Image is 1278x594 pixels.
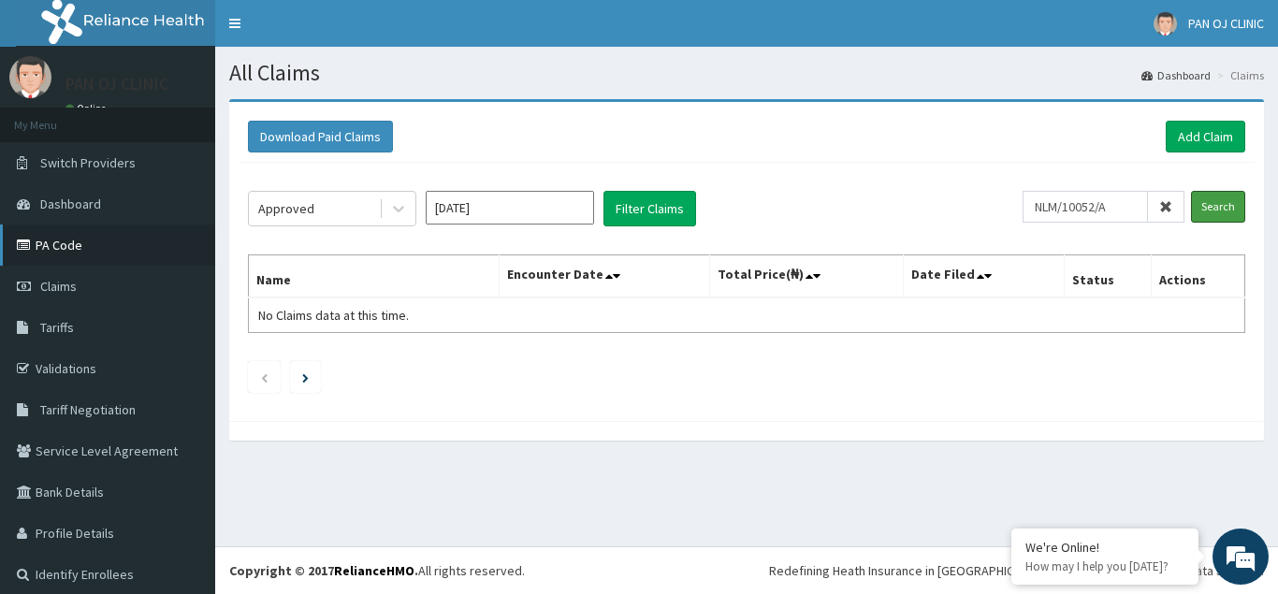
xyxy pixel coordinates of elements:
textarea: Type your message and hit 'Enter' [9,396,356,461]
li: Claims [1213,67,1264,83]
img: d_794563401_company_1708531726252_794563401 [35,94,76,140]
img: User Image [9,56,51,98]
span: Tariffs [40,319,74,336]
h1: All Claims [229,61,1264,85]
footer: All rights reserved. [215,546,1278,594]
button: Filter Claims [603,191,696,226]
img: User Image [1154,12,1177,36]
span: No Claims data at this time. [258,307,409,324]
button: Download Paid Claims [248,121,393,152]
th: Actions [1151,255,1244,298]
th: Name [249,255,500,298]
th: Status [1065,255,1152,298]
p: How may I help you today? [1025,558,1184,574]
th: Total Price(₦) [709,255,904,298]
div: Redefining Heath Insurance in [GEOGRAPHIC_DATA] using Telemedicine and Data Science! [769,561,1264,580]
a: Previous page [260,369,269,385]
span: PAN OJ CLINIC [1188,15,1264,32]
div: We're Online! [1025,539,1184,556]
th: Date Filed [904,255,1065,298]
span: Tariff Negotiation [40,401,136,418]
th: Encounter Date [500,255,709,298]
span: We're online! [109,178,258,367]
div: Approved [258,199,314,218]
p: PAN OJ CLINIC [65,76,168,93]
input: Select Month and Year [426,191,594,225]
div: Minimize live chat window [307,9,352,54]
span: Claims [40,278,77,295]
span: Switch Providers [40,154,136,171]
a: Add Claim [1166,121,1245,152]
a: Online [65,102,110,115]
a: RelianceHMO [334,562,414,579]
input: Search by HMO ID [1023,191,1148,223]
strong: Copyright © 2017 . [229,562,418,579]
input: Search [1191,191,1245,223]
div: Chat with us now [97,105,314,129]
a: Dashboard [1141,67,1211,83]
span: Dashboard [40,196,101,212]
a: Next page [302,369,309,385]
